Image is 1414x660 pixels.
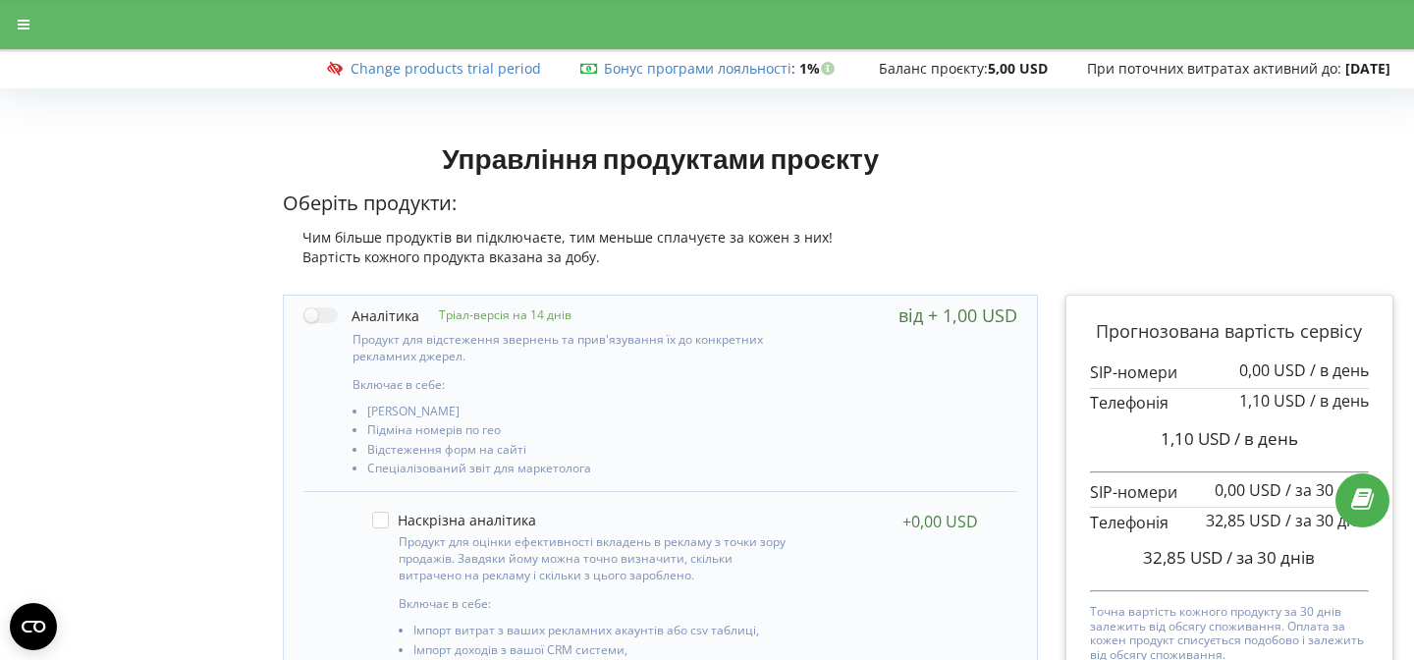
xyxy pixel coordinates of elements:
[10,603,57,650] button: Open CMP widget
[1234,427,1298,450] span: / в день
[413,624,796,642] li: Імпорт витрат з ваших рекламних акаунтів або csv таблиці,
[283,140,1038,176] h1: Управління продуктами проєкту
[1239,390,1306,412] span: 1,10 USD
[604,59,795,78] span: :
[1345,59,1390,78] strong: [DATE]
[1206,510,1281,531] span: 32,85 USD
[1143,546,1223,569] span: 32,85 USD
[283,190,1038,218] p: Оберіть продукти:
[902,512,978,531] div: +0,00 USD
[1090,392,1369,414] p: Телефонія
[1090,319,1369,345] p: Прогнозована вартість сервісу
[419,306,571,323] p: Тріал-версія на 14 днів
[1090,361,1369,384] p: SIP-номери
[1087,59,1341,78] span: При поточних витратах активний до:
[988,59,1048,78] strong: 5,00 USD
[367,405,803,423] li: [PERSON_NAME]
[283,228,1038,247] div: Чим більше продуктів ви підключаєте, тим меньше сплачуєте за кожен з них!
[604,59,791,78] a: Бонус програми лояльності
[303,305,419,326] label: Аналітика
[367,423,803,442] li: Підміна номерів по гео
[283,247,1038,267] div: Вартість кожного продукта вказана за добу.
[399,533,796,583] p: Продукт для оцінки ефективності вкладень в рекламу з точки зору продажів. Завдяки йому можна точн...
[1239,359,1306,381] span: 0,00 USD
[1285,510,1369,531] span: / за 30 днів
[1310,390,1369,412] span: / в день
[1226,546,1315,569] span: / за 30 днів
[399,595,796,612] p: Включає в себе:
[367,462,803,480] li: Спеціалізований звіт для маркетолога
[1285,479,1369,501] span: / за 30 днів
[1161,427,1230,450] span: 1,10 USD
[879,59,988,78] span: Баланс проєкту:
[353,376,803,393] p: Включає в себе:
[898,305,1017,325] div: від + 1,00 USD
[367,443,803,462] li: Відстеження форм на сайті
[1310,359,1369,381] span: / в день
[353,331,803,364] p: Продукт для відстеження звернень та прив'язування їх до конкретних рекламних джерел.
[1090,512,1369,534] p: Телефонія
[1215,479,1281,501] span: 0,00 USD
[372,512,536,528] label: Наскрізна аналітика
[351,59,541,78] a: Change products trial period
[799,59,840,78] strong: 1%
[1090,481,1369,504] p: SIP-номери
